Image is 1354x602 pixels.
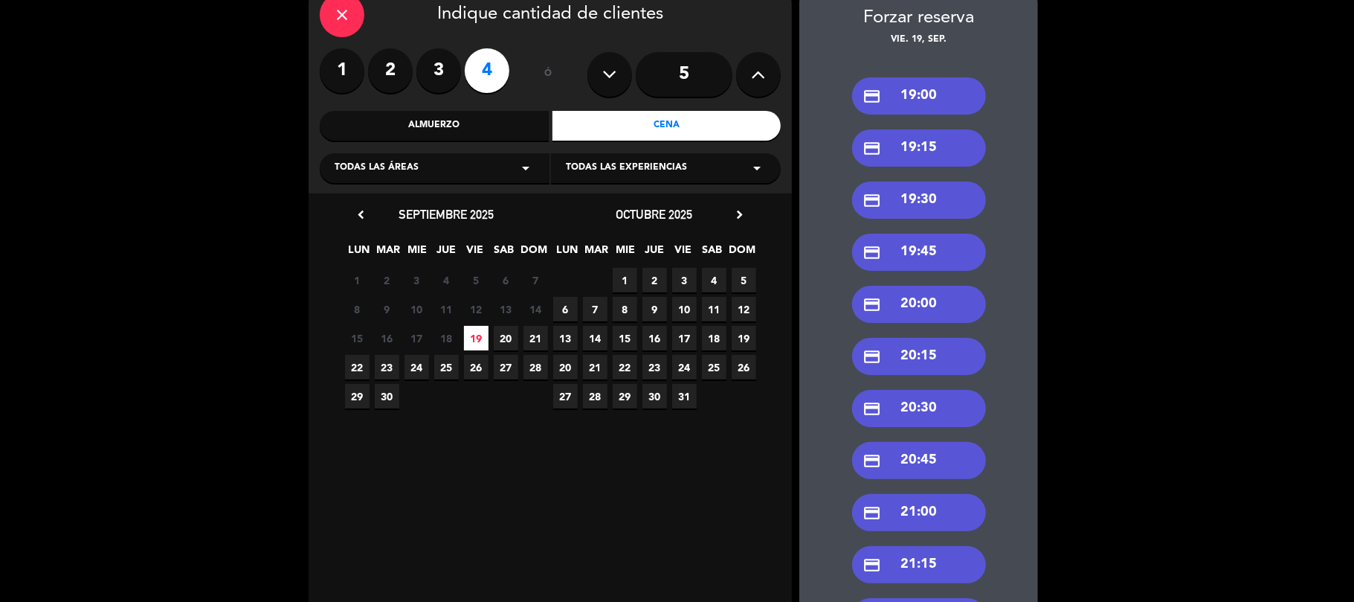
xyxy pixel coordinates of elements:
span: LUN [555,241,580,266]
i: credit_card [863,139,882,158]
span: 15 [345,326,370,350]
span: 13 [494,297,518,321]
div: ó [524,48,573,100]
span: 2 [375,268,399,292]
div: Forzar reserva [799,4,1038,33]
span: 11 [702,297,726,321]
span: SAB [700,241,725,266]
div: Almuerzo [320,111,549,141]
span: 15 [613,326,637,350]
i: credit_card [863,348,882,366]
span: 23 [642,355,667,380]
i: credit_card [863,556,882,574]
span: VIE [671,241,696,266]
div: 21:00 [852,494,986,531]
label: 4 [465,48,509,93]
span: 25 [434,355,459,380]
span: 11 [434,297,459,321]
i: close [333,6,351,24]
span: 31 [672,384,697,409]
span: 6 [553,297,578,321]
i: credit_card [863,191,882,210]
span: 19 [732,326,756,350]
span: 9 [642,297,667,321]
span: septiembre 2025 [399,207,494,222]
span: 10 [672,297,697,321]
span: 12 [732,297,756,321]
span: LUN [347,241,372,266]
span: DOM [521,241,546,266]
span: 22 [613,355,637,380]
span: 24 [404,355,429,380]
span: MIE [613,241,638,266]
div: 19:15 [852,129,986,167]
span: 1 [613,268,637,292]
label: 1 [320,48,364,93]
i: chevron_left [353,207,369,222]
span: 21 [523,326,548,350]
span: MAR [376,241,401,266]
span: DOM [729,241,754,266]
span: 5 [464,268,489,292]
i: arrow_drop_down [748,159,766,177]
span: 29 [613,384,637,409]
span: 4 [434,268,459,292]
i: arrow_drop_down [517,159,535,177]
div: 21:15 [852,546,986,583]
span: MAR [584,241,609,266]
div: 19:00 [852,77,986,115]
span: 7 [583,297,607,321]
span: SAB [492,241,517,266]
span: 13 [553,326,578,350]
span: MIE [405,241,430,266]
span: 17 [672,326,697,350]
span: 28 [523,355,548,380]
i: credit_card [863,243,882,262]
span: 21 [583,355,607,380]
span: 29 [345,384,370,409]
div: 20:00 [852,286,986,323]
span: 30 [375,384,399,409]
span: 8 [613,297,637,321]
span: 14 [583,326,607,350]
i: chevron_right [732,207,747,222]
span: octubre 2025 [616,207,693,222]
span: 17 [404,326,429,350]
span: 2 [642,268,667,292]
div: 19:45 [852,234,986,271]
span: 6 [494,268,518,292]
span: 28 [583,384,607,409]
div: 20:15 [852,338,986,375]
span: 3 [404,268,429,292]
span: 8 [345,297,370,321]
span: 14 [523,297,548,321]
span: 24 [672,355,697,380]
i: credit_card [863,504,882,522]
span: Todas las experiencias [566,161,687,176]
div: 20:30 [852,390,986,427]
span: 26 [464,355,489,380]
span: 25 [702,355,726,380]
span: 20 [553,355,578,380]
div: 19:30 [852,182,986,219]
span: 27 [553,384,578,409]
span: 18 [434,326,459,350]
label: 3 [416,48,461,93]
span: 22 [345,355,370,380]
div: Cena [552,111,781,141]
i: credit_card [863,295,882,314]
span: 16 [642,326,667,350]
span: 18 [702,326,726,350]
span: 26 [732,355,756,380]
i: credit_card [863,452,882,470]
span: 12 [464,297,489,321]
i: credit_card [863,400,882,418]
span: 3 [672,268,697,292]
span: JUE [642,241,667,266]
span: 27 [494,355,518,380]
span: 30 [642,384,667,409]
span: Todas las áreas [335,161,419,176]
span: 16 [375,326,399,350]
label: 2 [368,48,413,93]
span: 5 [732,268,756,292]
